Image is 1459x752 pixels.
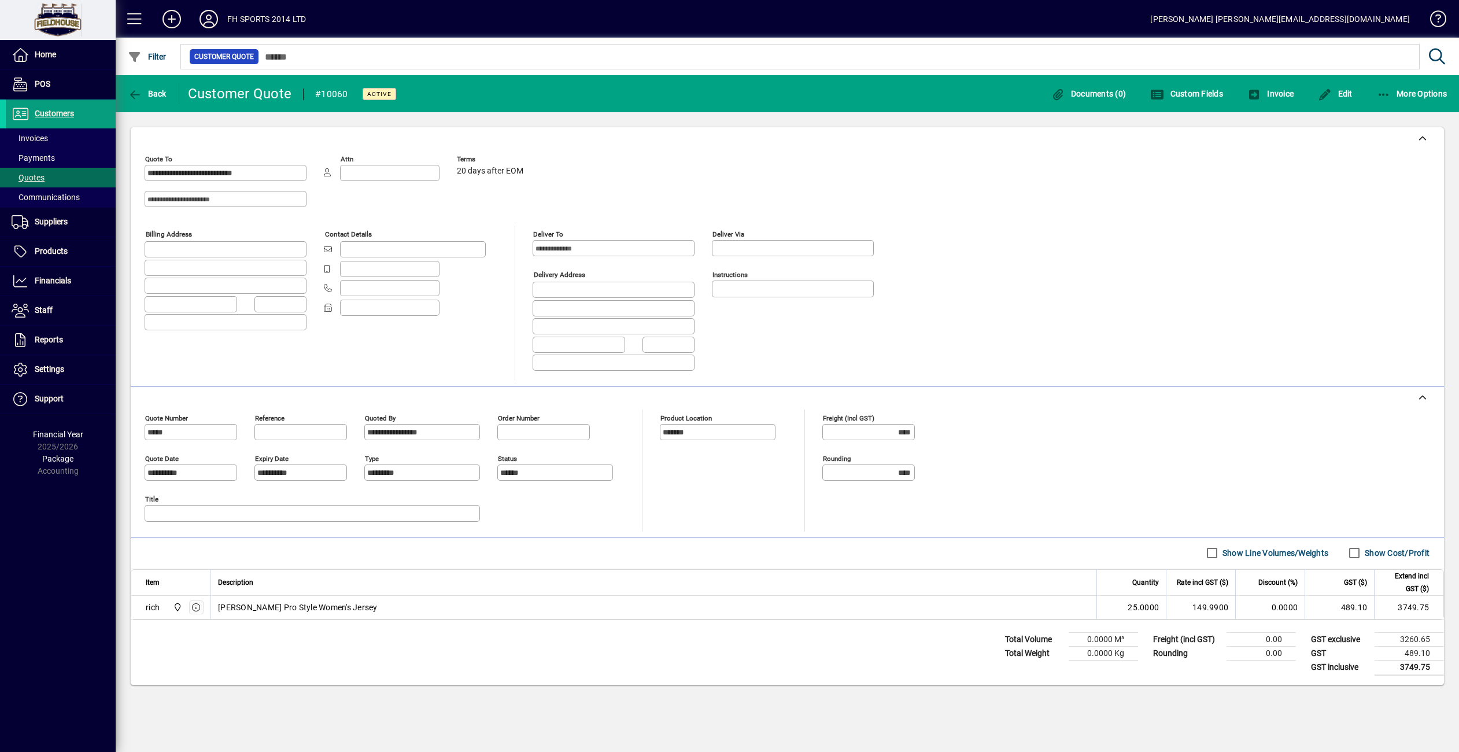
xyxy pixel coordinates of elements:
mat-label: Quote number [145,414,188,422]
span: 20 days after EOM [457,167,523,176]
a: Payments [6,148,116,168]
button: More Options [1374,83,1450,104]
span: Settings [35,364,64,374]
span: Quotes [12,173,45,182]
td: 489.10 [1305,596,1374,619]
td: GST [1305,646,1375,660]
td: Rounding [1147,646,1227,660]
span: Financials [35,276,71,285]
button: Documents (0) [1048,83,1129,104]
td: Total Volume [999,632,1069,646]
span: Suppliers [35,217,68,226]
mat-label: Reference [255,414,285,422]
td: 489.10 [1375,646,1444,660]
mat-label: Quoted by [365,414,396,422]
mat-label: Freight (incl GST) [823,414,874,422]
span: Item [146,576,160,589]
td: 3749.75 [1375,660,1444,674]
mat-label: Quote date [145,454,179,462]
a: Staff [6,296,116,325]
a: Suppliers [6,208,116,237]
mat-label: Order number [498,414,540,422]
span: Discount (%) [1258,576,1298,589]
label: Show Cost/Profit [1362,547,1430,559]
span: Custom Fields [1150,89,1223,98]
div: FH SPORTS 2014 LTD [227,10,306,28]
span: [PERSON_NAME] Pro Style Women's Jersey [218,602,378,613]
span: Invoice [1247,89,1294,98]
span: Description [218,576,253,589]
mat-label: Type [365,454,379,462]
button: Invoice [1244,83,1297,104]
span: Documents (0) [1051,89,1126,98]
mat-label: Deliver To [533,230,563,238]
button: Back [125,83,169,104]
mat-label: Rounding [823,454,851,462]
span: GST ($) [1344,576,1367,589]
span: Customer Quote [194,51,254,62]
span: Package [42,454,73,463]
mat-label: Product location [660,414,712,422]
app-page-header-button: Back [116,83,179,104]
div: [PERSON_NAME] [PERSON_NAME][EMAIL_ADDRESS][DOMAIN_NAME] [1150,10,1410,28]
td: 3260.65 [1375,632,1444,646]
td: GST inclusive [1305,660,1375,674]
span: POS [35,79,50,89]
a: Invoices [6,128,116,148]
mat-label: Instructions [712,271,748,279]
mat-label: Quote To [145,155,172,163]
label: Show Line Volumes/Weights [1220,547,1328,559]
td: 0.00 [1227,632,1296,646]
span: Edit [1318,89,1353,98]
td: 0.0000 Kg [1069,646,1138,660]
div: #10060 [315,85,348,104]
a: Communications [6,187,116,207]
a: Knowledge Base [1421,2,1445,40]
span: Financial Year [33,430,83,439]
a: Financials [6,267,116,296]
span: Quantity [1132,576,1159,589]
span: Products [35,246,68,256]
span: Customers [35,109,74,118]
mat-label: Status [498,454,517,462]
td: 3749.75 [1374,596,1443,619]
td: 0.0000 [1235,596,1305,619]
button: Filter [125,46,169,67]
a: Products [6,237,116,266]
span: Reports [35,335,63,344]
button: Custom Fields [1147,83,1226,104]
button: Add [153,9,190,30]
td: 0.00 [1227,646,1296,660]
button: Edit [1315,83,1355,104]
span: Central [170,601,183,614]
span: Payments [12,153,55,163]
a: Home [6,40,116,69]
div: rich [146,602,160,613]
a: POS [6,70,116,99]
span: Communications [12,193,80,202]
span: Extend incl GST ($) [1382,570,1429,595]
div: 149.9900 [1173,602,1228,613]
span: Staff [35,305,53,315]
td: 0.0000 M³ [1069,632,1138,646]
a: Quotes [6,168,116,187]
a: Settings [6,355,116,384]
span: Invoices [12,134,48,143]
td: Total Weight [999,646,1069,660]
span: Back [128,89,167,98]
span: Home [35,50,56,59]
span: Rate incl GST ($) [1177,576,1228,589]
mat-label: Attn [341,155,353,163]
div: Customer Quote [188,84,292,103]
span: Active [367,90,391,98]
mat-label: Deliver via [712,230,744,238]
span: Filter [128,52,167,61]
a: Reports [6,326,116,355]
td: Freight (incl GST) [1147,632,1227,646]
a: Support [6,385,116,414]
button: Profile [190,9,227,30]
span: More Options [1377,89,1447,98]
span: 25.0000 [1128,602,1159,613]
span: Terms [457,156,526,163]
td: GST exclusive [1305,632,1375,646]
